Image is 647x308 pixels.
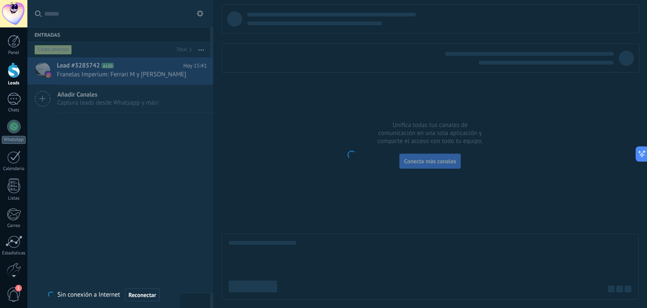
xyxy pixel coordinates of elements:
[2,251,26,256] div: Estadísticas
[15,285,22,292] span: 1
[128,292,156,298] span: Reconectar
[2,108,26,113] div: Chats
[2,50,26,56] div: Panel
[48,288,159,302] div: Sin conexión a Internet
[2,166,26,172] div: Calendario
[2,223,26,229] div: Correo
[125,288,160,302] button: Reconectar
[2,136,26,144] div: WhatsApp
[2,81,26,86] div: Leads
[2,196,26,201] div: Listas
